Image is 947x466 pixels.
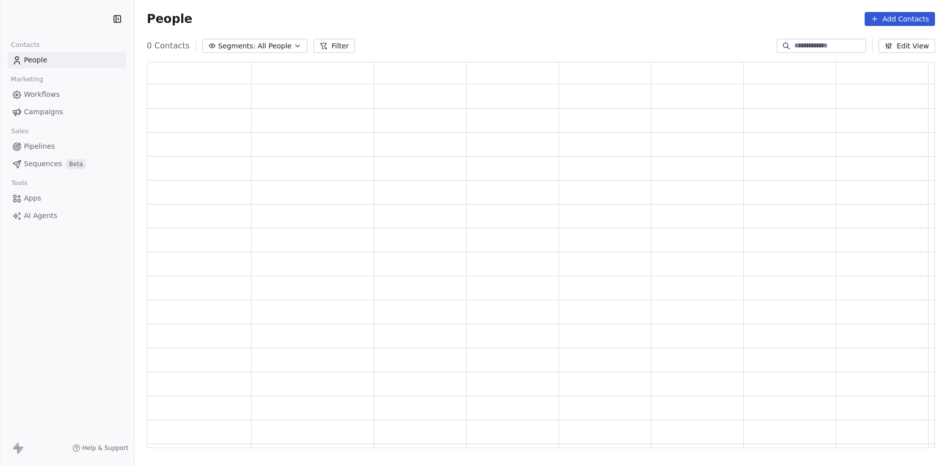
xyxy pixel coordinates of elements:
[82,444,128,452] span: Help & Support
[8,190,126,207] a: Apps
[865,12,935,26] button: Add Contacts
[6,72,47,87] span: Marketing
[8,138,126,155] a: Pipelines
[8,156,126,172] a: SequencesBeta
[8,86,126,103] a: Workflows
[66,159,86,169] span: Beta
[24,89,60,100] span: Workflows
[147,40,190,52] span: 0 Contacts
[7,124,33,139] span: Sales
[8,52,126,68] a: People
[314,39,355,53] button: Filter
[8,208,126,224] a: AI Agents
[879,39,935,53] button: Edit View
[218,41,256,51] span: Segments:
[147,11,192,26] span: People
[24,159,62,169] span: Sequences
[6,37,44,52] span: Contacts
[24,141,55,152] span: Pipelines
[24,211,57,221] span: AI Agents
[24,107,63,117] span: Campaigns
[72,444,128,452] a: Help & Support
[24,55,47,65] span: People
[8,104,126,120] a: Campaigns
[24,193,41,204] span: Apps
[258,41,292,51] span: All People
[7,176,31,191] span: Tools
